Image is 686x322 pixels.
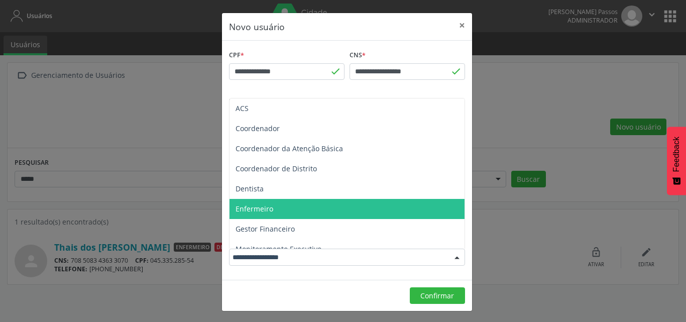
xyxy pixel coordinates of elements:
span: Dentista [236,184,264,193]
button: Confirmar [410,287,465,304]
label: Nome [229,94,252,110]
span: Monitoramento Executivo [236,244,321,254]
span: Coordenador da Atenção Básica [236,144,343,153]
span: Enfermeiro [236,204,273,213]
label: CNS [350,48,366,63]
span: Confirmar [420,291,454,300]
span: Coordenador [236,124,280,133]
h5: Novo usuário [229,20,285,33]
span: done [450,66,462,77]
span: Feedback [672,137,681,172]
button: Feedback - Mostrar pesquisa [667,127,686,195]
span: done [330,66,341,77]
span: Coordenador de Distrito [236,164,317,173]
span: Gestor Financeiro [236,224,295,234]
span: ACS [236,103,249,113]
label: CPF [229,48,244,63]
button: Close [452,13,472,38]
